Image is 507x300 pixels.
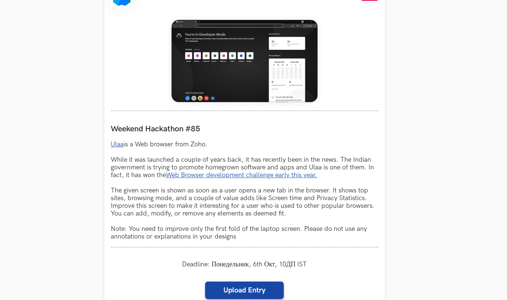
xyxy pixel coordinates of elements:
label: Weekend Hackathon #85 [111,124,378,134]
img: Weekend_Hackathon_85_banner.png [171,20,318,102]
div: Deadline: Понедельник, 6th Окт, 10ДП IST [111,254,378,275]
p: is a Web browser from Zoho. While it was launched a couple of years back, it has recently been in... [111,140,378,240]
a: Ulaa [111,140,124,148]
a: Web Browser development challenge early this year. [166,171,317,179]
label: Upload Entry [205,281,284,299]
